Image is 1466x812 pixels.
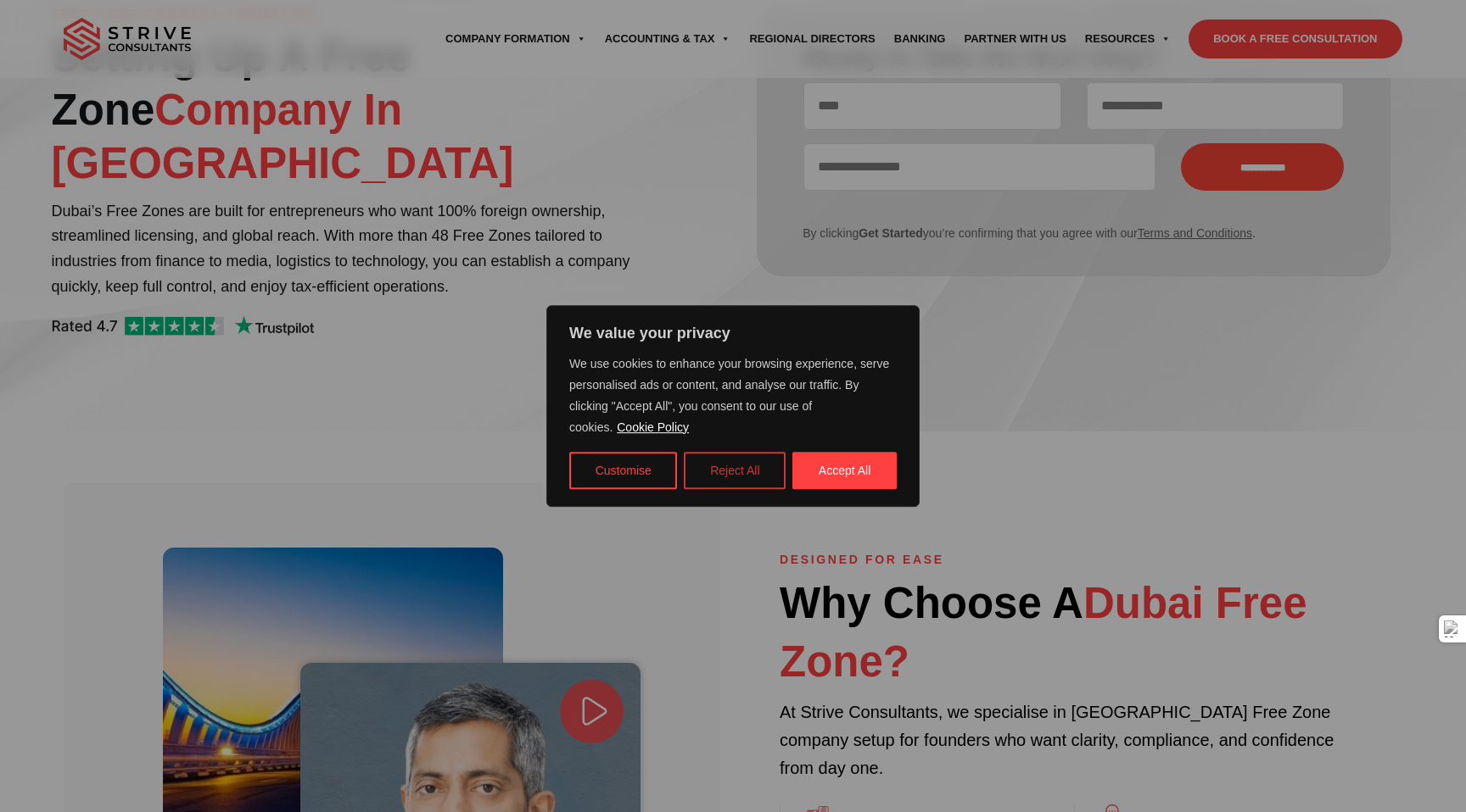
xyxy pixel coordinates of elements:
p: We value your privacy [569,323,897,343]
div: We value your privacy [546,305,920,507]
button: Reject All [684,452,786,489]
a: Cookie Policy [616,420,690,435]
button: Customise [569,452,677,489]
p: We use cookies to enhance your browsing experience, serve personalised ads or content, and analys... [569,353,897,438]
button: Accept All [792,452,897,489]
